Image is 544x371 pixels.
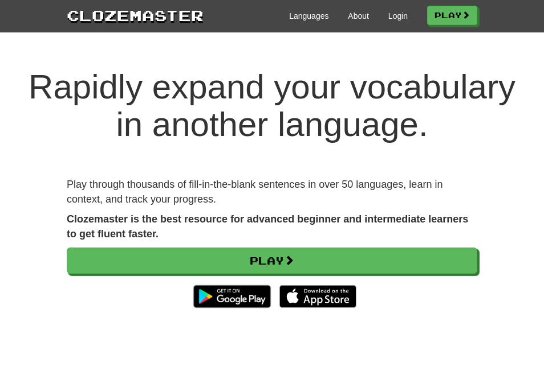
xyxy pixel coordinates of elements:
a: Play [427,6,477,25]
p: Play through thousands of fill-in-the-blank sentences in over 50 languages, learn in context, and... [67,178,477,207]
a: Login [388,10,408,22]
img: Download_on_the_App_Store_Badge_US-UK_135x40-25178aeef6eb6b83b96f5f2d004eda3bffbb37122de64afbaef7... [279,285,356,308]
a: Languages [289,10,328,22]
a: Play [67,248,477,274]
img: Get it on Google Play [188,279,276,314]
a: Clozemaster [67,5,204,26]
strong: Clozemaster is the best resource for advanced beginner and intermediate learners to get fluent fa... [67,213,468,240]
a: About [348,10,369,22]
